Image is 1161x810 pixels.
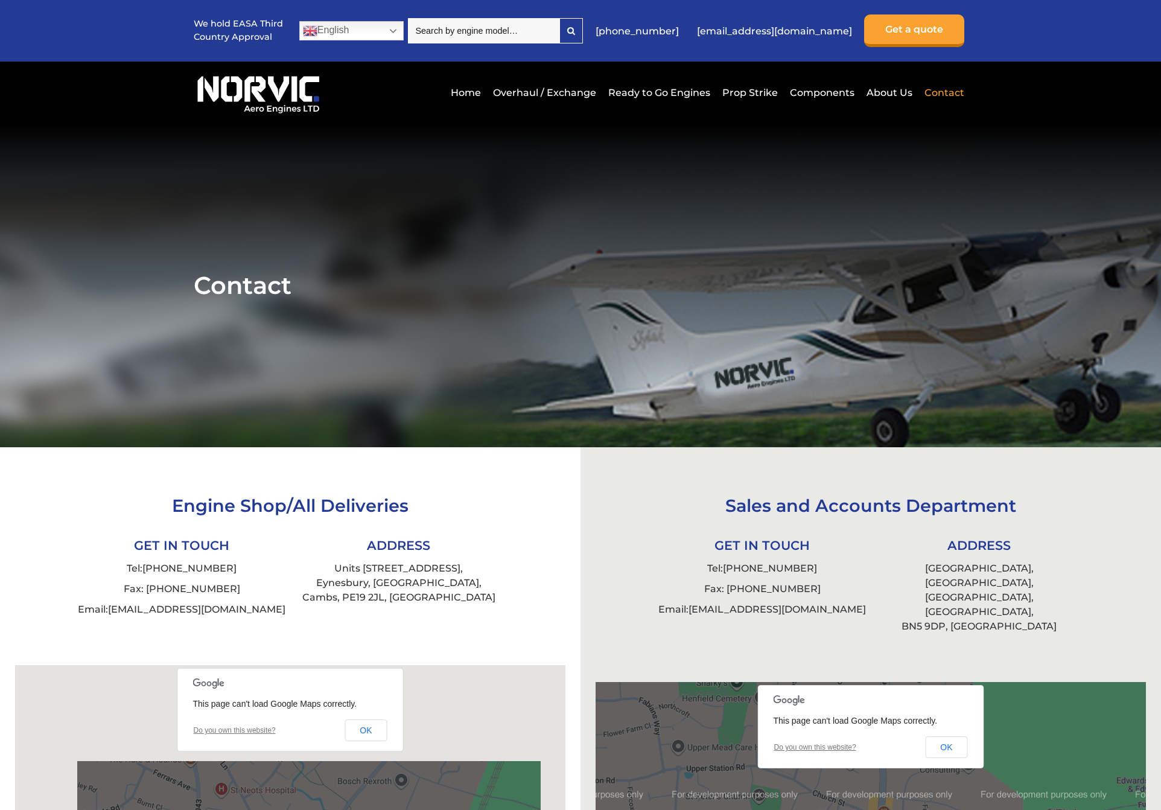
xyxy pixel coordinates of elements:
[490,78,599,107] a: Overhaul / Exchange
[787,78,857,107] a: Components
[691,16,858,46] a: [EMAIL_ADDRESS][DOMAIN_NAME]
[654,495,1088,516] h3: Sales and Accounts Department
[871,533,1088,558] li: ADDRESS
[193,699,357,709] span: This page can't load Google Maps correctly.
[654,558,871,579] li: Tel:
[108,604,285,615] a: [EMAIL_ADDRESS][DOMAIN_NAME]
[871,558,1088,637] li: [GEOGRAPHIC_DATA], [GEOGRAPHIC_DATA], [GEOGRAPHIC_DATA], [GEOGRAPHIC_DATA], BN5 9DP, [GEOGRAPHIC_...
[864,14,964,47] a: Get a quote
[142,563,237,574] a: [PHONE_NUMBER]
[723,563,817,574] a: [PHONE_NUMBER]
[194,270,967,300] h1: Contact
[719,78,781,107] a: Prop Strike
[73,579,290,599] li: Fax: [PHONE_NUMBER]
[73,558,290,579] li: Tel:
[194,18,284,43] p: We hold EASA Third Country Approval
[194,726,276,735] a: Do you own this website?
[303,24,317,38] img: en
[654,579,871,599] li: Fax: [PHONE_NUMBER]
[654,533,871,558] li: GET IN TOUCH
[299,21,404,40] a: English
[290,558,507,608] li: Units [STREET_ADDRESS], Eynesbury, [GEOGRAPHIC_DATA], Cambs, PE19 2JL, [GEOGRAPHIC_DATA]
[921,78,964,107] a: Contact
[73,533,290,558] li: GET IN TOUCH
[864,78,915,107] a: About Us
[925,736,967,758] button: OK
[774,716,938,725] span: This page can't load Google Maps correctly.
[194,71,323,114] img: Norvic Aero Engines logo
[774,743,856,751] a: Do you own this website?
[689,604,866,615] a: [EMAIL_ADDRESS][DOMAIN_NAME]
[408,18,559,43] input: Search by engine model…
[654,599,871,620] li: Email:
[73,599,290,620] li: Email:
[290,533,507,558] li: ADDRESS
[605,78,713,107] a: Ready to Go Engines
[73,495,507,516] h3: Engine Shop/All Deliveries
[590,16,685,46] a: [PHONE_NUMBER]
[345,719,387,741] button: OK
[448,78,484,107] a: Home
